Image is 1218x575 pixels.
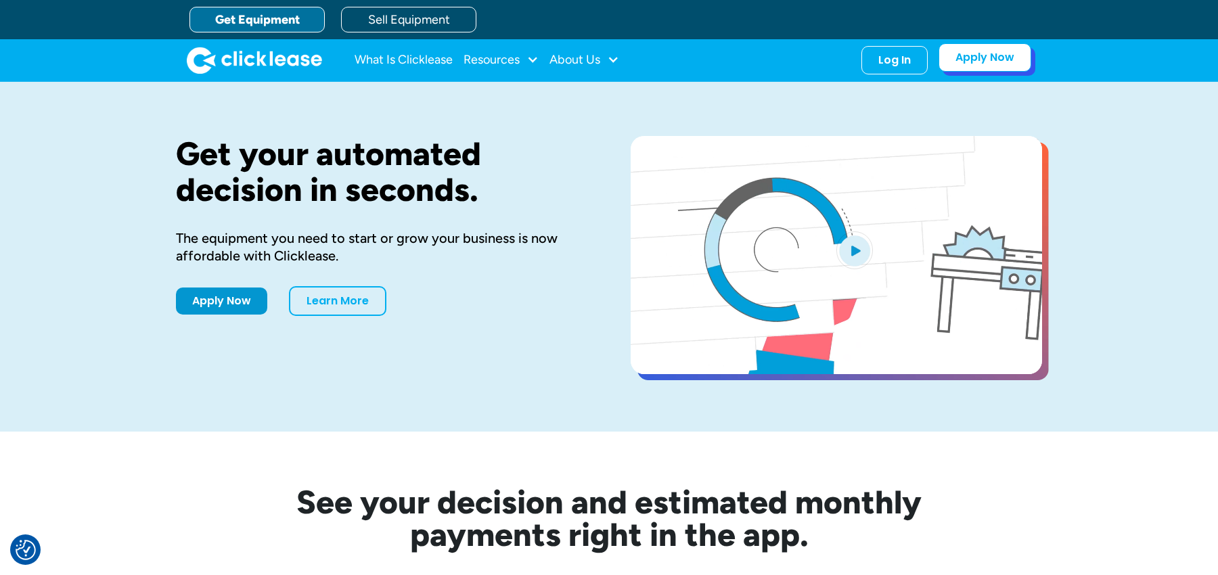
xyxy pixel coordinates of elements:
[464,47,539,74] div: Resources
[355,47,453,74] a: What Is Clicklease
[549,47,619,74] div: About Us
[230,486,988,551] h2: See your decision and estimated monthly payments right in the app.
[878,53,911,67] div: Log In
[631,136,1042,374] a: open lightbox
[939,43,1031,72] a: Apply Now
[836,231,873,269] img: Blue play button logo on a light blue circular background
[341,7,476,32] a: Sell Equipment
[187,47,322,74] a: home
[289,286,386,316] a: Learn More
[16,540,36,560] button: Consent Preferences
[176,287,267,315] a: Apply Now
[16,540,36,560] img: Revisit consent button
[187,47,322,74] img: Clicklease logo
[176,136,587,208] h1: Get your automated decision in seconds.
[189,7,325,32] a: Get Equipment
[176,229,587,264] div: The equipment you need to start or grow your business is now affordable with Clicklease.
